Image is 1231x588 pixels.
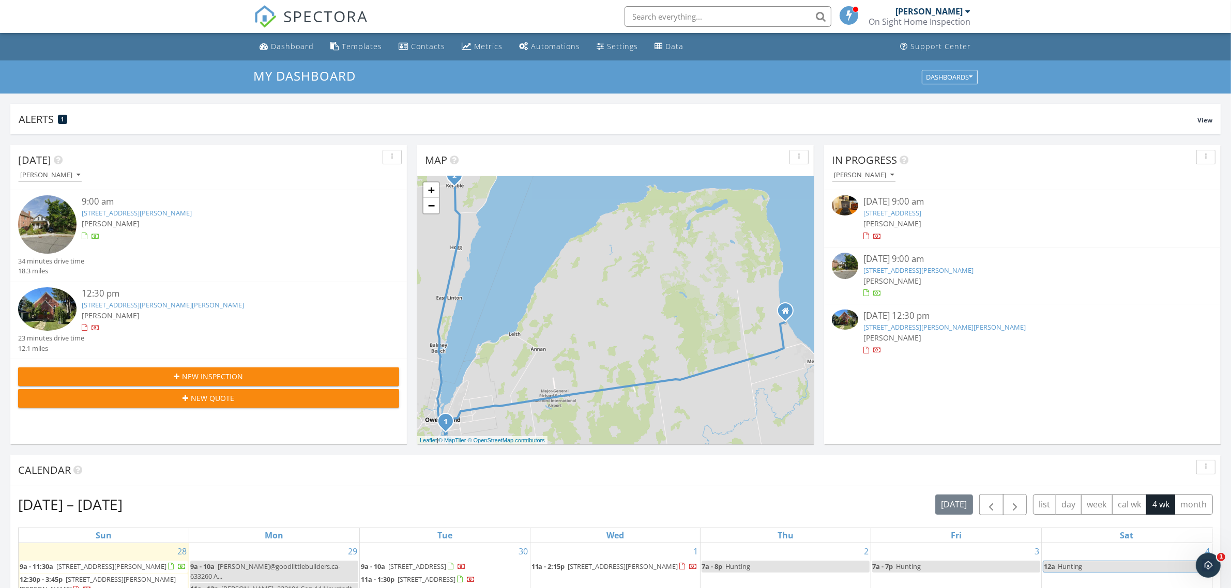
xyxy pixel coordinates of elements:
[18,195,399,276] a: 9:00 am [STREET_ADDRESS][PERSON_NAME] [PERSON_NAME] 34 minutes drive time 18.3 miles
[361,562,385,571] span: 9a - 10a
[832,195,858,215] img: 9547693%2Freports%2Feade0edc-e48c-4342-857a-8c783d48df10%2Fcover_photos%2FC3MnETnQiKJQjPQ59psw%2F...
[361,561,529,573] a: 9a - 10a [STREET_ADDRESS]
[1033,494,1056,515] button: list
[20,172,80,179] div: [PERSON_NAME]
[263,528,286,543] a: Monday
[832,253,1213,299] a: [DATE] 9:00 am [STREET_ADDRESS][PERSON_NAME] [PERSON_NAME]
[19,112,1197,126] div: Alerts
[926,73,973,81] div: Dashboards
[832,153,897,167] span: In Progress
[191,393,235,404] span: New Quote
[1197,116,1212,125] span: View
[18,344,84,353] div: 12.1 miles
[94,528,114,543] a: Sunday
[20,562,186,571] a: 9a - 11:30a [STREET_ADDRESS][PERSON_NAME]
[18,367,399,386] button: New Inspection
[702,562,722,571] span: 7a - 8p
[438,437,466,443] a: © MapTiler
[82,208,192,218] a: [STREET_ADDRESS][PERSON_NAME]
[1146,494,1175,515] button: 4 wk
[18,168,82,182] button: [PERSON_NAME]
[435,528,454,543] a: Tuesday
[651,37,688,56] a: Data
[911,41,971,51] div: Support Center
[1081,494,1113,515] button: week
[516,543,530,560] a: Go to September 30, 2025
[593,37,643,56] a: Settings
[862,543,871,560] a: Go to October 2, 2025
[417,436,548,445] div: |
[869,17,971,27] div: On Sight Home Inspection
[863,208,921,218] a: [STREET_ADDRESS]
[444,419,448,426] i: 1
[56,562,166,571] span: [STREET_ADDRESS][PERSON_NAME]
[832,253,858,279] img: streetview
[327,37,387,56] a: Templates
[256,37,318,56] a: Dashboard
[1056,494,1082,515] button: day
[1217,553,1225,561] span: 1
[458,37,507,56] a: Metrics
[832,310,858,330] img: 9553910%2Fcover_photos%2FE99Gj7ttWvpEpHP2CC94%2Fsmall.jpg
[1175,494,1213,515] button: month
[468,437,545,443] a: © OpenStreetMap contributors
[863,276,921,286] span: [PERSON_NAME]
[18,195,77,254] img: streetview
[531,41,581,51] div: Automations
[949,528,964,543] a: Friday
[395,37,450,56] a: Contacts
[863,253,1181,266] div: [DATE] 9:00 am
[82,195,368,208] div: 9:00 am
[1203,543,1212,560] a: Go to October 4, 2025
[190,562,215,571] span: 9a - 10a
[531,562,698,571] a: 11a - 2:15p [STREET_ADDRESS][PERSON_NAME]
[935,494,973,515] button: [DATE]
[863,333,921,343] span: [PERSON_NAME]
[454,175,461,181] div: 319930 Kemble Rock Rd, Kemble, ON N0H 1S0
[863,310,1181,322] div: [DATE] 12:30 pm
[896,6,963,17] div: [PERSON_NAME]
[342,41,383,51] div: Templates
[254,14,369,36] a: SPECTORA
[190,562,340,581] span: [PERSON_NAME]@goodlittlebuilders.ca-633260 A...
[604,528,626,543] a: Wednesday
[82,219,140,228] span: [PERSON_NAME]
[515,37,585,56] a: Automations (Basic)
[271,41,314,51] div: Dashboard
[785,311,792,317] div: 246040 Side Rd 22, Meaford ON N4L 0A7
[863,219,921,228] span: [PERSON_NAME]
[346,543,359,560] a: Go to September 29, 2025
[18,287,77,331] img: 9553910%2Fcover_photos%2FE99Gj7ttWvpEpHP2CC94%2Fsmall.jpg
[82,287,368,300] div: 12:30 pm
[896,37,976,56] a: Support Center
[18,333,84,343] div: 23 minutes drive time
[607,41,639,51] div: Settings
[1032,543,1041,560] a: Go to October 3, 2025
[20,561,188,573] a: 9a - 11:30a [STREET_ADDRESS][PERSON_NAME]
[832,310,1213,355] a: [DATE] 12:30 pm [STREET_ADDRESS][PERSON_NAME][PERSON_NAME] [PERSON_NAME]
[452,173,457,180] i: 2
[62,116,64,123] span: 1
[1196,553,1221,578] iframe: Intercom live chat
[872,562,893,571] span: 7a - 7p
[20,562,53,571] span: 9a - 11:30a
[1112,494,1147,515] button: cal wk
[896,562,921,571] span: Hunting
[1043,561,1056,572] span: 12a
[254,67,356,84] span: My Dashboard
[475,41,503,51] div: Metrics
[18,494,123,515] h2: [DATE] – [DATE]
[834,172,894,179] div: [PERSON_NAME]
[82,300,244,310] a: [STREET_ADDRESS][PERSON_NAME][PERSON_NAME]
[725,562,750,571] span: Hunting
[175,543,189,560] a: Go to September 28, 2025
[18,153,51,167] span: [DATE]
[420,437,437,443] a: Leaflet
[625,6,831,27] input: Search everything...
[183,371,244,382] span: New Inspection
[979,494,1004,515] button: Previous
[388,562,446,571] span: [STREET_ADDRESS]
[423,198,439,213] a: Zoom out
[361,575,475,584] a: 11a - 1:30p [STREET_ADDRESS]
[18,266,84,276] div: 18.3 miles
